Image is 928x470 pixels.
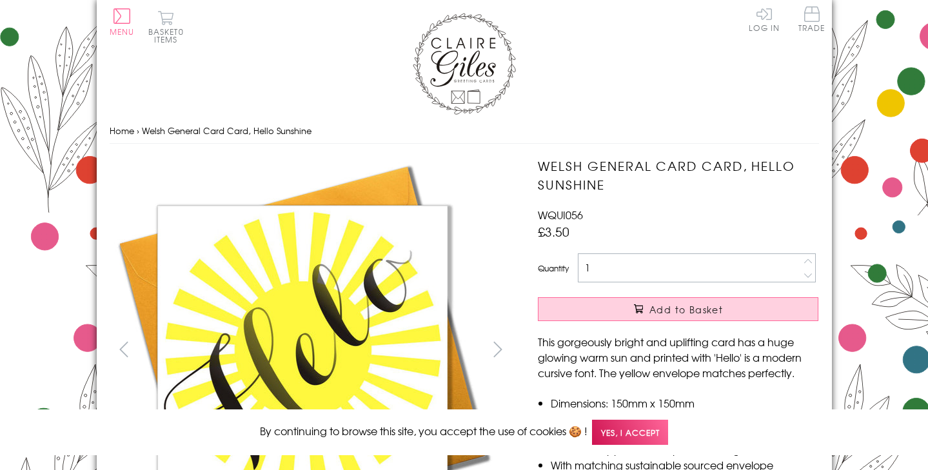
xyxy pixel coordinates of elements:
a: Home [110,124,134,137]
button: Add to Basket [538,297,818,321]
span: Add to Basket [649,303,723,316]
span: WQUI056 [538,207,583,222]
li: Dimensions: 150mm x 150mm [551,395,818,411]
nav: breadcrumbs [110,118,819,144]
span: Menu [110,26,135,37]
button: next [483,335,512,364]
span: Welsh General Card Card, Hello Sunshine [142,124,311,137]
span: £3.50 [538,222,569,240]
h1: Welsh General Card Card, Hello Sunshine [538,157,818,194]
span: Trade [798,6,825,32]
span: › [137,124,139,137]
label: Quantity [538,262,569,274]
span: 0 items [154,26,184,45]
span: Yes, I accept [592,420,668,445]
button: prev [110,335,139,364]
p: This gorgeously bright and uplifting card has a huge glowing warm sun and printed with 'Hello' is... [538,334,818,380]
a: Log In [749,6,780,32]
button: Menu [110,8,135,35]
button: Basket0 items [148,10,184,43]
img: Claire Giles Greetings Cards [413,13,516,115]
a: Trade [798,6,825,34]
